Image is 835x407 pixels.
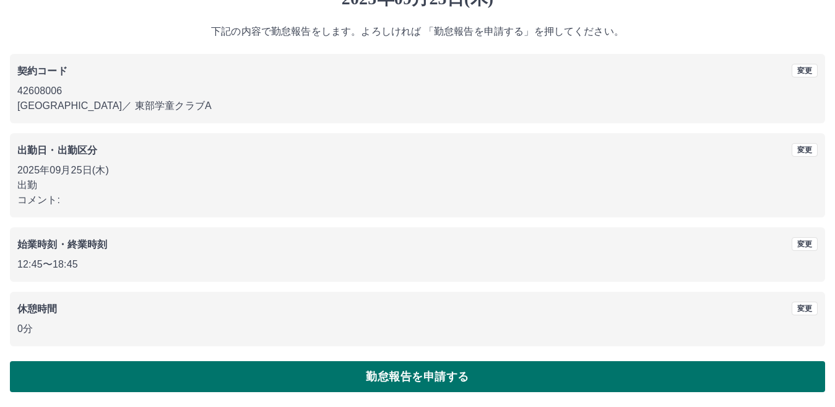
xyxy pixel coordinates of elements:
p: 12:45 〜 18:45 [17,257,818,272]
p: 0分 [17,322,818,336]
button: 勤怠報告を申請する [10,361,825,392]
p: 42608006 [17,84,818,98]
button: 変更 [792,237,818,251]
p: 出勤 [17,178,818,193]
p: 2025年09月25日(木) [17,163,818,178]
b: 出勤日・出勤区分 [17,145,97,155]
b: 始業時刻・終業時刻 [17,239,107,250]
p: [GEOGRAPHIC_DATA] ／ 東部学童クラブA [17,98,818,113]
button: 変更 [792,143,818,157]
button: 変更 [792,302,818,315]
b: 契約コード [17,66,67,76]
p: コメント: [17,193,818,208]
button: 変更 [792,64,818,77]
b: 休憩時間 [17,304,58,314]
p: 下記の内容で勤怠報告をします。よろしければ 「勤怠報告を申請する」を押してください。 [10,24,825,39]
